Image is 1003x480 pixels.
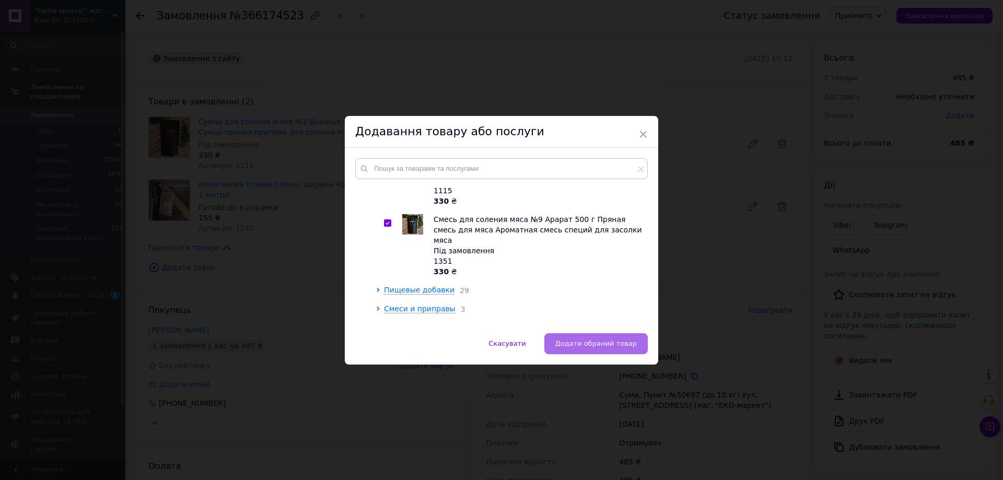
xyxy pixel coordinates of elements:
span: Скасувати [488,339,526,347]
button: Скасувати [477,333,537,354]
button: Додати обраний товар [544,333,648,354]
b: 330 [434,197,449,205]
b: 330 [434,267,449,276]
div: ₴ [434,196,642,206]
span: Смеси и приправы [384,305,456,313]
span: 1351 [434,257,452,265]
span: Пищевые добавки [384,286,454,294]
span: 29 [454,286,469,295]
span: 1115 [434,186,452,195]
div: ₴ [434,266,642,277]
div: Під замовлення [434,245,642,256]
img: Смесь для соления мяса №9 Арарат 500 г Пряная смесь для мяса Ароматная смесь специй для засолки мяса [402,214,423,235]
span: Додати обраний товар [555,339,637,347]
span: × [638,125,648,143]
span: Смесь для соления мяса №9 Арарат 500 г Пряная смесь для мяса Ароматная смесь специй для засолки мяса [434,215,642,244]
div: Додавання товару або послуги [345,116,658,148]
input: Пошук за товарами та послугами [355,158,648,179]
span: 3 [456,305,465,313]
